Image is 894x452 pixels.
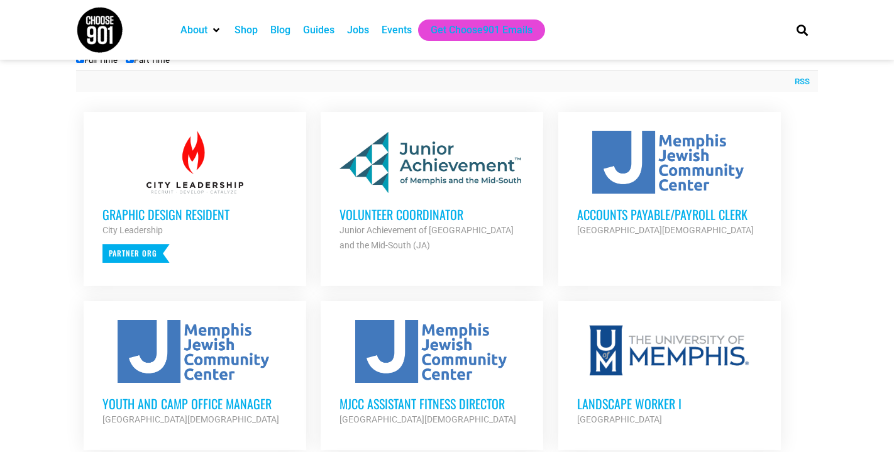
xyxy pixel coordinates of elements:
div: About [174,19,228,41]
h3: Landscape Worker I [577,395,762,412]
label: Part Time [126,55,170,65]
strong: City Leadership [102,225,163,235]
h3: Graphic Design Resident [102,206,287,223]
a: Graphic Design Resident City Leadership Partner Org [84,112,306,282]
strong: [GEOGRAPHIC_DATA][DEMOGRAPHIC_DATA] [339,414,516,424]
p: Partner Org [102,244,170,263]
a: Jobs [347,23,369,38]
a: Landscape Worker I [GEOGRAPHIC_DATA] [558,301,781,446]
a: Youth and Camp Office Manager [GEOGRAPHIC_DATA][DEMOGRAPHIC_DATA] [84,301,306,446]
a: RSS [788,75,810,88]
a: MJCC Assistant Fitness Director [GEOGRAPHIC_DATA][DEMOGRAPHIC_DATA] [321,301,543,446]
strong: Junior Achievement of [GEOGRAPHIC_DATA] and the Mid-South (JA) [339,225,514,250]
div: Search [792,19,813,40]
h3: MJCC Assistant Fitness Director [339,395,524,412]
a: Guides [303,23,334,38]
a: Shop [235,23,258,38]
h3: Youth and Camp Office Manager [102,395,287,412]
a: Get Choose901 Emails [431,23,533,38]
strong: [GEOGRAPHIC_DATA][DEMOGRAPHIC_DATA] [577,225,754,235]
h3: Volunteer Coordinator [339,206,524,223]
label: Full Time [76,55,118,65]
strong: [GEOGRAPHIC_DATA][DEMOGRAPHIC_DATA] [102,414,279,424]
a: About [180,23,207,38]
nav: Main nav [174,19,775,41]
a: Events [382,23,412,38]
a: Accounts Payable/Payroll Clerk [GEOGRAPHIC_DATA][DEMOGRAPHIC_DATA] [558,112,781,256]
a: Blog [270,23,290,38]
strong: [GEOGRAPHIC_DATA] [577,414,662,424]
h3: Accounts Payable/Payroll Clerk [577,206,762,223]
a: Volunteer Coordinator Junior Achievement of [GEOGRAPHIC_DATA] and the Mid-South (JA) [321,112,543,272]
